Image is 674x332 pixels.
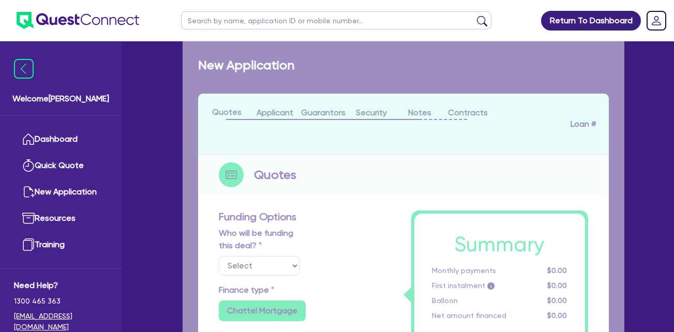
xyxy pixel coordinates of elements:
a: Return To Dashboard [541,11,641,31]
span: 1300 465 363 [14,296,108,307]
img: training [22,238,35,251]
a: Dashboard [14,126,108,153]
a: Training [14,232,108,258]
a: Resources [14,205,108,232]
img: resources [22,212,35,224]
a: Quick Quote [14,153,108,179]
span: Welcome [PERSON_NAME] [12,93,109,105]
img: icon-menu-close [14,59,34,79]
img: quick-quote [22,159,35,172]
a: Dropdown toggle [643,7,670,34]
img: quest-connect-logo-blue [17,12,139,29]
input: Search by name, application ID or mobile number... [181,11,491,29]
img: new-application [22,186,35,198]
a: New Application [14,179,108,205]
span: Need Help? [14,279,108,292]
